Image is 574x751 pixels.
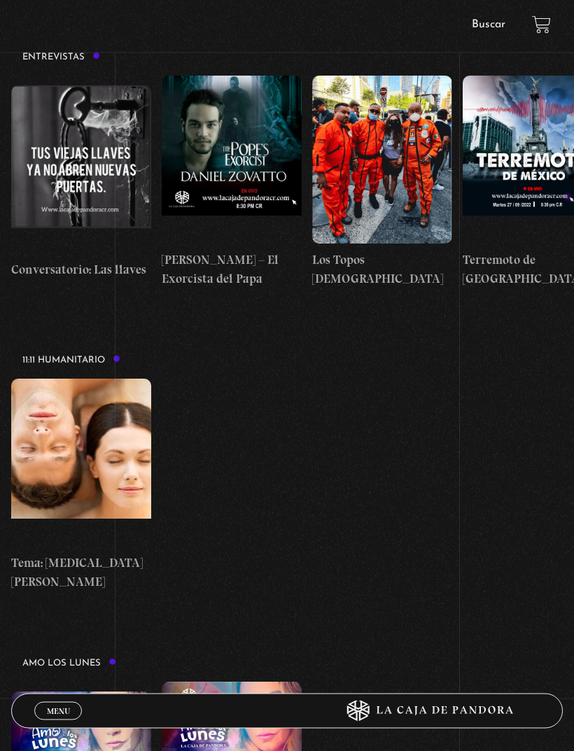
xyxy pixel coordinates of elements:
h4: [PERSON_NAME] – El Exorcista del Papa [162,251,302,289]
h3: Amo los Lunes [22,659,116,668]
h4: Conversatorio: Las llaves [11,261,151,280]
span: Menu [47,707,70,715]
h4: Tema: [MEDICAL_DATA][PERSON_NAME] [11,554,151,592]
h4: Los Topos [DEMOGRAPHIC_DATA] [312,251,452,289]
a: Conversatorio: Las llaves [11,76,151,289]
a: View your shopping cart [532,15,551,34]
a: [PERSON_NAME] – El Exorcista del Papa [162,76,302,289]
a: Los Topos [DEMOGRAPHIC_DATA] [312,76,452,289]
span: Cerrar [42,719,75,729]
a: Buscar [472,19,505,30]
h3: Entrevistas [22,52,100,62]
a: Tema: [MEDICAL_DATA][PERSON_NAME] [11,379,151,592]
h3: 11:11 Humanitario [22,356,120,365]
